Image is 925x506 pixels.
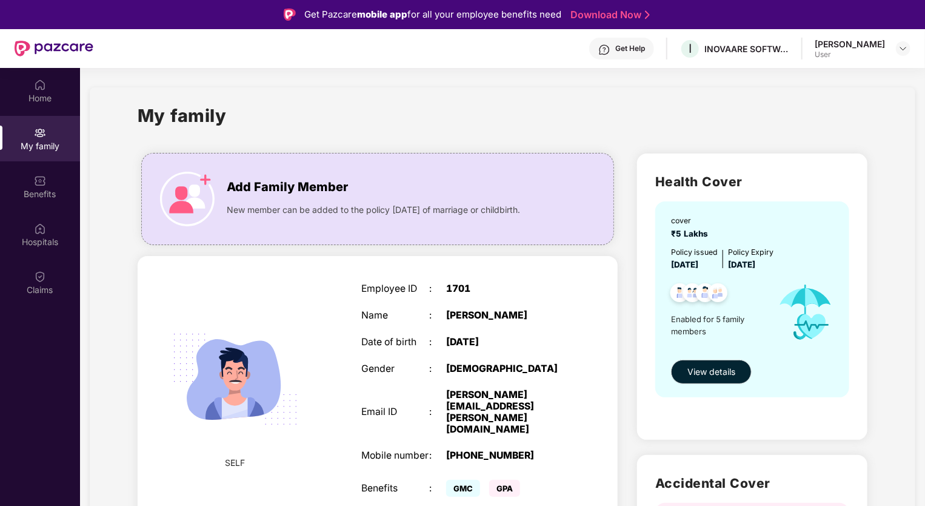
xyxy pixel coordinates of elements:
div: [DEMOGRAPHIC_DATA] [446,363,565,375]
div: User [815,50,885,59]
span: [DATE] [728,260,755,269]
div: : [429,406,446,418]
strong: mobile app [357,8,407,20]
button: View details [671,360,752,384]
div: [DATE] [446,337,565,348]
img: New Pazcare Logo [15,41,93,56]
div: : [429,450,446,462]
div: Policy issued [671,246,718,258]
div: [PERSON_NAME] [815,38,885,50]
img: Logo [284,8,296,21]
h2: Health Cover [655,172,849,192]
img: svg+xml;base64,PHN2ZyBpZD0iQmVuZWZpdHMiIHhtbG5zPSJodHRwOi8vd3d3LnczLm9yZy8yMDAwL3N2ZyIgd2lkdGg9Ij... [34,175,46,187]
img: svg+xml;base64,PHN2ZyBpZD0iSG9tZSIgeG1sbnM9Imh0dHA6Ly93d3cudzMub3JnLzIwMDAvc3ZnIiB3aWR0aD0iMjAiIG... [34,79,46,91]
div: Email ID [361,406,429,418]
img: svg+xml;base64,PHN2ZyBpZD0iRHJvcGRvd24tMzJ4MzIiIHhtbG5zPSJodHRwOi8vd3d3LnczLm9yZy8yMDAwL3N2ZyIgd2... [898,44,908,53]
span: ₹5 Lakhs [671,229,713,238]
span: GMC [446,480,480,497]
div: Date of birth [361,337,429,348]
div: [PHONE_NUMBER] [446,450,565,462]
div: cover [671,215,713,226]
img: icon [160,172,215,226]
span: Add Family Member [227,178,348,197]
div: : [429,363,446,375]
div: Get Pazcare for all your employee benefits need [304,7,561,22]
div: Gender [361,363,429,375]
div: 1701 [446,283,565,295]
img: svg+xml;base64,PHN2ZyB4bWxucz0iaHR0cDovL3d3dy53My5vcmcvMjAwMC9zdmciIHdpZHRoPSI0OC45NDMiIGhlaWdodD... [665,280,695,309]
span: Enabled for 5 family members [671,313,767,338]
img: svg+xml;base64,PHN2ZyB4bWxucz0iaHR0cDovL3d3dy53My5vcmcvMjAwMC9zdmciIHdpZHRoPSIyMjQiIGhlaWdodD0iMT... [158,302,312,456]
img: svg+xml;base64,PHN2ZyBpZD0iQ2xhaW0iIHhtbG5zPSJodHRwOi8vd3d3LnczLm9yZy8yMDAwL3N2ZyIgd2lkdGg9IjIwIi... [34,271,46,283]
img: svg+xml;base64,PHN2ZyBpZD0iSGVscC0zMngzMiIgeG1sbnM9Imh0dHA6Ly93d3cudzMub3JnLzIwMDAvc3ZnIiB3aWR0aD... [598,44,610,56]
h1: My family [138,102,227,129]
div: Benefits [361,483,429,494]
span: I [689,41,692,56]
span: View details [687,365,735,379]
div: Get Help [615,44,645,53]
div: : [429,337,446,348]
div: [PERSON_NAME] [446,310,565,322]
img: svg+xml;base64,PHN2ZyB3aWR0aD0iMjAiIGhlaWdodD0iMjAiIHZpZXdCb3g9IjAgMCAyMCAyMCIgZmlsbD0ibm9uZSIgeG... [34,127,46,139]
div: [PERSON_NAME][EMAIL_ADDRESS][PERSON_NAME][DOMAIN_NAME] [446,390,565,435]
div: Policy Expiry [728,246,773,258]
span: New member can be added to the policy [DATE] of marriage or childbirth. [227,203,520,217]
div: : [429,283,446,295]
div: : [429,483,446,494]
span: GPA [489,480,520,497]
img: icon [767,271,844,354]
img: Stroke [645,8,650,21]
div: INOVAARE SOFTWARE SOLUTIONS PRIVATE LIMITED [704,43,789,55]
img: svg+xml;base64,PHN2ZyB4bWxucz0iaHR0cDovL3d3dy53My5vcmcvMjAwMC9zdmciIHdpZHRoPSI0OC45MTUiIGhlaWdodD... [678,280,707,309]
div: : [429,310,446,322]
a: Download Now [570,8,646,21]
span: SELF [225,456,245,470]
img: svg+xml;base64,PHN2ZyB4bWxucz0iaHR0cDovL3d3dy53My5vcmcvMjAwMC9zdmciIHdpZHRoPSI0OC45NDMiIGhlaWdodD... [690,280,720,309]
img: svg+xml;base64,PHN2ZyB4bWxucz0iaHR0cDovL3d3dy53My5vcmcvMjAwMC9zdmciIHdpZHRoPSI0OC45NDMiIGhlaWdodD... [703,280,733,309]
h2: Accidental Cover [655,473,849,493]
div: Employee ID [361,283,429,295]
span: [DATE] [671,260,698,269]
div: Name [361,310,429,322]
div: Mobile number [361,450,429,462]
img: svg+xml;base64,PHN2ZyBpZD0iSG9zcGl0YWxzIiB4bWxucz0iaHR0cDovL3d3dy53My5vcmcvMjAwMC9zdmciIHdpZHRoPS... [34,223,46,235]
